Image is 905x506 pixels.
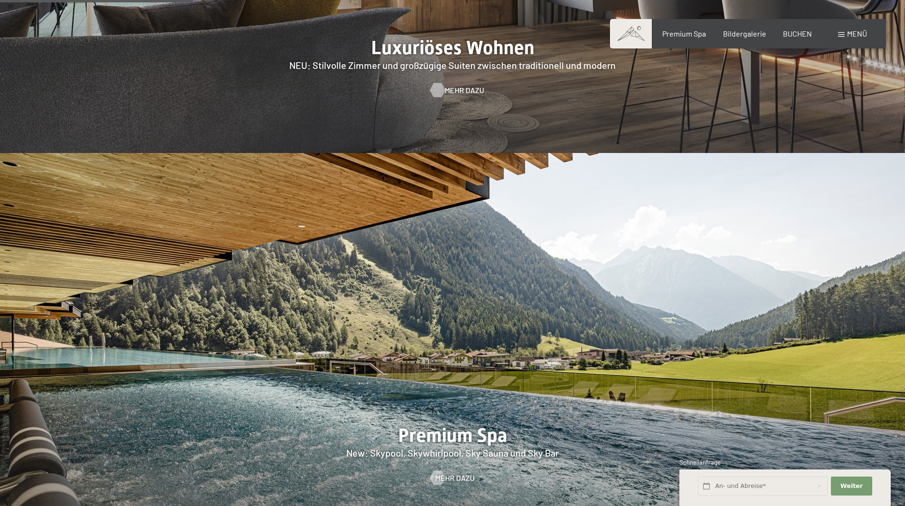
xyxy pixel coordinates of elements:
[840,482,863,490] span: Weiter
[662,29,706,38] a: Premium Spa
[679,458,721,466] span: Schnellanfrage
[723,29,766,38] a: Bildergalerie
[783,29,812,38] a: BUCHEN
[831,477,872,496] button: Weiter
[430,473,475,483] a: Mehr dazu
[847,29,867,38] span: Menü
[445,85,484,95] span: Mehr dazu
[430,85,475,95] a: Mehr dazu
[435,473,475,483] span: Mehr dazu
